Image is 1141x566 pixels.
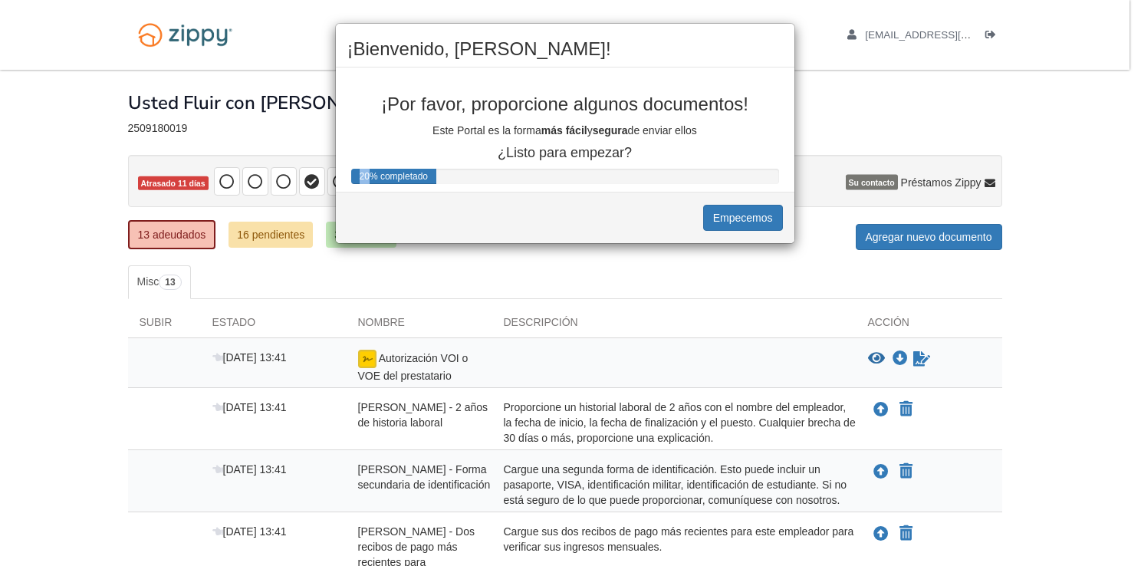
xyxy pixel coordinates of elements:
b: segura [593,124,628,137]
button: Empecemos [703,205,783,231]
h2: ¡Bienvenido, [PERSON_NAME]! [347,39,783,59]
p: Este Portal es la forma y de enviar ellos [347,123,783,138]
p: ¿Listo para empezar? [347,146,783,161]
p: ¡Por favor, proporcione algunos documentos! [347,94,783,114]
div: Barra de progreso [351,169,437,184]
b: más fácil [541,124,587,137]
